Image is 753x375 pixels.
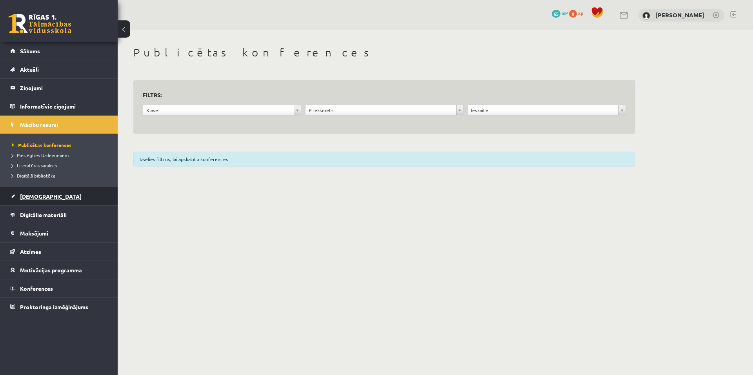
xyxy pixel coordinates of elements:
a: Rīgas 1. Tālmācības vidusskola [9,14,71,33]
a: [DEMOGRAPHIC_DATA] [10,187,108,205]
a: Digitālā bibliotēka [12,172,110,179]
span: Klase [146,105,291,115]
a: 0 xp [569,10,587,16]
a: Ziņojumi [10,79,108,97]
div: Izvēlies filtrus, lai apskatītu konferences [133,152,635,167]
span: Proktoringa izmēģinājums [20,303,88,310]
a: Aktuāli [10,60,108,78]
legend: Informatīvie ziņojumi [20,97,108,115]
a: Pieslēgties Uzdevumiem [12,152,110,159]
span: Atzīmes [20,248,41,255]
a: Priekšmets [306,105,463,115]
a: Motivācijas programma [10,261,108,279]
span: xp [578,10,583,16]
span: Pieslēgties Uzdevumiem [12,152,69,158]
span: Sākums [20,47,40,54]
h3: Filtrs: [143,90,617,100]
a: Proktoringa izmēģinājums [10,298,108,316]
span: [DEMOGRAPHIC_DATA] [20,193,82,200]
a: Sākums [10,42,108,60]
span: Konferences [20,285,53,292]
a: Informatīvie ziņojumi [10,97,108,115]
h1: Publicētas konferences [133,46,635,59]
a: Konferences [10,279,108,297]
a: Atzīmes [10,243,108,261]
span: Digitālā bibliotēka [12,172,55,179]
span: Ieskaite [471,105,615,115]
a: Digitālie materiāli [10,206,108,224]
span: Literatūras saraksts [12,162,57,168]
span: Digitālie materiāli [20,211,67,218]
a: [PERSON_NAME] [655,11,704,19]
legend: Maksājumi [20,224,108,242]
span: mP [562,10,568,16]
span: Priekšmets [309,105,453,115]
a: Maksājumi [10,224,108,242]
span: 65 [552,10,560,18]
a: Klase [143,105,301,115]
img: Ilia Ganebnyi [642,12,650,20]
span: Mācību resursi [20,121,58,128]
span: Aktuāli [20,66,39,73]
legend: Ziņojumi [20,79,108,97]
a: Publicētas konferences [12,141,110,149]
a: Literatūras saraksts [12,162,110,169]
span: Publicētas konferences [12,142,71,148]
a: Ieskaite [468,105,626,115]
span: Motivācijas programma [20,266,82,274]
a: 65 mP [552,10,568,16]
a: Mācību resursi [10,116,108,134]
span: 0 [569,10,577,18]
